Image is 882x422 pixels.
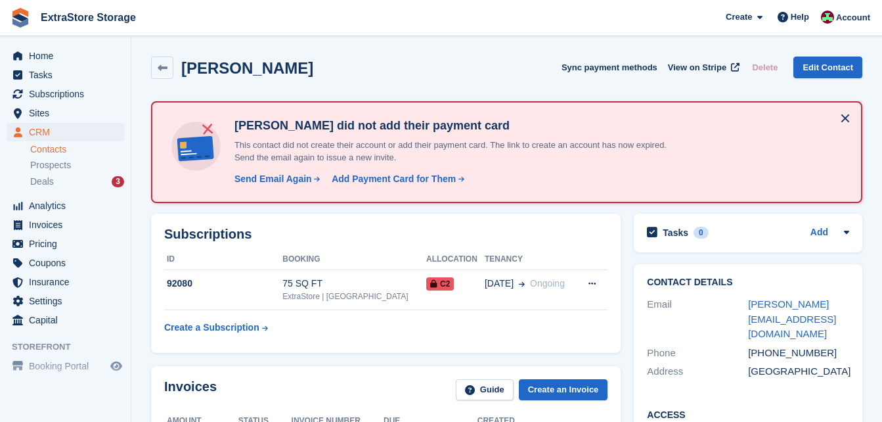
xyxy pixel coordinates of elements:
[485,249,576,270] th: Tenancy
[29,216,108,234] span: Invoices
[108,358,124,374] a: Preview store
[29,66,108,84] span: Tasks
[562,57,657,78] button: Sync payment methods
[726,11,752,24] span: Create
[29,357,108,375] span: Booking Portal
[647,346,748,361] div: Phone
[748,298,836,339] a: [PERSON_NAME][EMAIL_ADDRESS][DOMAIN_NAME]
[456,379,514,401] a: Guide
[12,340,131,354] span: Storefront
[810,225,828,241] a: Add
[7,47,124,65] a: menu
[29,85,108,103] span: Subscriptions
[11,8,30,28] img: stora-icon-8386f47178a22dfd0bd8f6a31ec36ba5ce8667c1dd55bd0f319d3a0aa187defe.svg
[164,249,282,270] th: ID
[7,311,124,329] a: menu
[229,139,689,164] p: This contact did not create their account or add their payment card. The link to create an accoun...
[168,118,224,174] img: no-card-linked-e7822e413c904bf8b177c4d89f31251c4716f9871600ec3ca5bfc59e148c83f4.svg
[282,291,426,302] div: ExtraStore | [GEOGRAPHIC_DATA]
[747,57,783,78] button: Delete
[164,316,268,340] a: Create a Subscription
[7,357,124,375] a: menu
[668,61,726,74] span: View on Stripe
[234,172,312,186] div: Send Email Again
[29,273,108,291] span: Insurance
[282,249,426,270] th: Booking
[29,235,108,253] span: Pricing
[647,277,849,288] h2: Contact Details
[7,104,124,122] a: menu
[29,292,108,310] span: Settings
[748,364,849,379] div: [GEOGRAPHIC_DATA]
[793,57,862,78] a: Edit Contact
[821,11,834,24] img: Chelsea Parker
[7,254,124,272] a: menu
[748,346,849,361] div: [PHONE_NUMBER]
[7,292,124,310] a: menu
[229,118,689,133] h4: [PERSON_NAME] did not add their payment card
[181,59,313,77] h2: [PERSON_NAME]
[282,277,426,291] div: 75 SQ FT
[426,277,454,291] span: C2
[485,277,514,291] span: [DATE]
[30,176,54,188] span: Deals
[30,158,124,172] a: Prospects
[7,123,124,141] a: menu
[7,85,124,103] a: menu
[7,197,124,215] a: menu
[426,249,485,270] th: Allocation
[164,379,217,401] h2: Invoices
[35,7,141,28] a: ExtraStore Storage
[29,123,108,141] span: CRM
[164,277,282,291] div: 92080
[112,176,124,187] div: 3
[647,408,849,421] h2: Access
[30,159,71,172] span: Prospects
[7,216,124,234] a: menu
[30,175,124,189] a: Deals 3
[791,11,809,24] span: Help
[30,143,124,156] a: Contacts
[647,297,748,342] div: Email
[694,227,709,239] div: 0
[7,273,124,291] a: menu
[332,172,456,186] div: Add Payment Card for Them
[836,11,870,24] span: Account
[663,227,688,239] h2: Tasks
[29,311,108,329] span: Capital
[647,364,748,379] div: Address
[29,47,108,65] span: Home
[519,379,608,401] a: Create an Invoice
[29,254,108,272] span: Coupons
[326,172,466,186] a: Add Payment Card for Them
[29,197,108,215] span: Analytics
[164,321,259,335] div: Create a Subscription
[530,278,565,289] span: Ongoing
[7,66,124,84] a: menu
[164,227,607,242] h2: Subscriptions
[663,57,742,78] a: View on Stripe
[7,235,124,253] a: menu
[29,104,108,122] span: Sites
